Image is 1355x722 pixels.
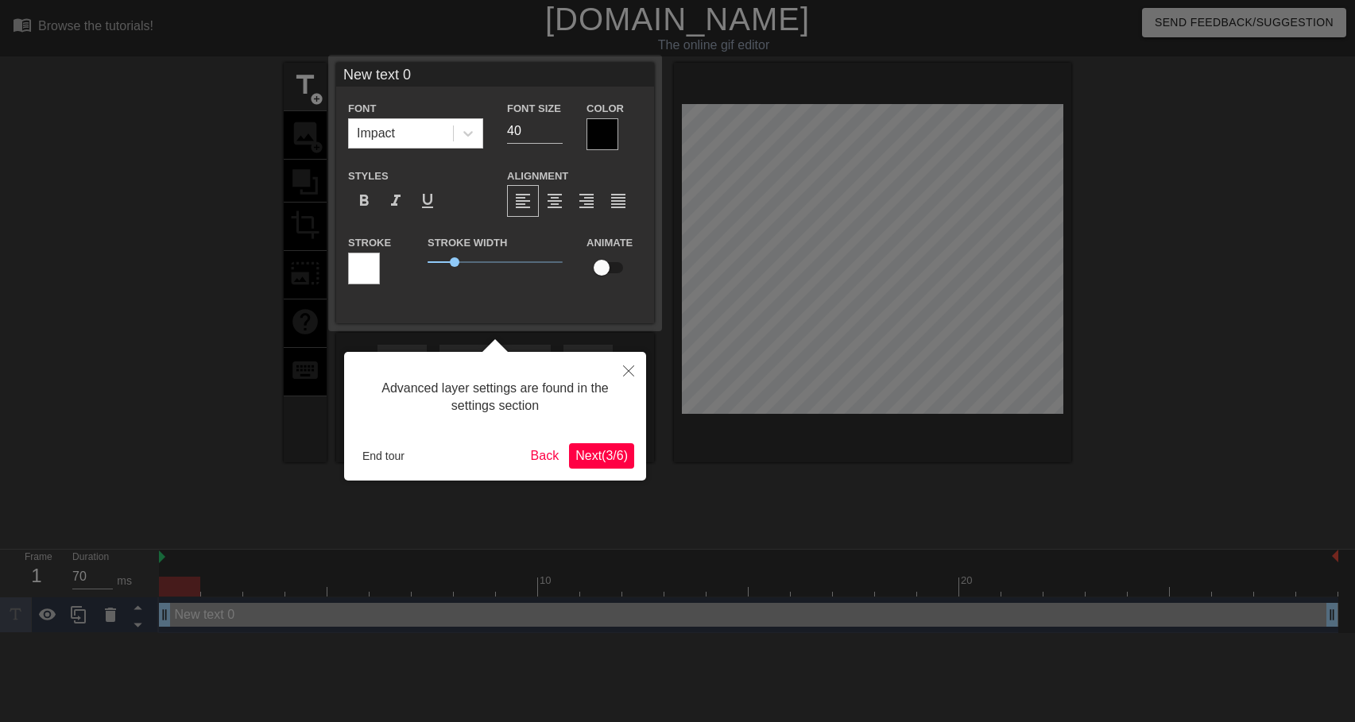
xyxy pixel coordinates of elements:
button: End tour [356,444,411,468]
div: Advanced layer settings are found in the settings section [356,364,634,431]
span: Next ( 3 / 6 ) [575,449,628,462]
button: Next [569,443,634,469]
button: Close [611,352,646,388]
button: Back [525,443,566,469]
